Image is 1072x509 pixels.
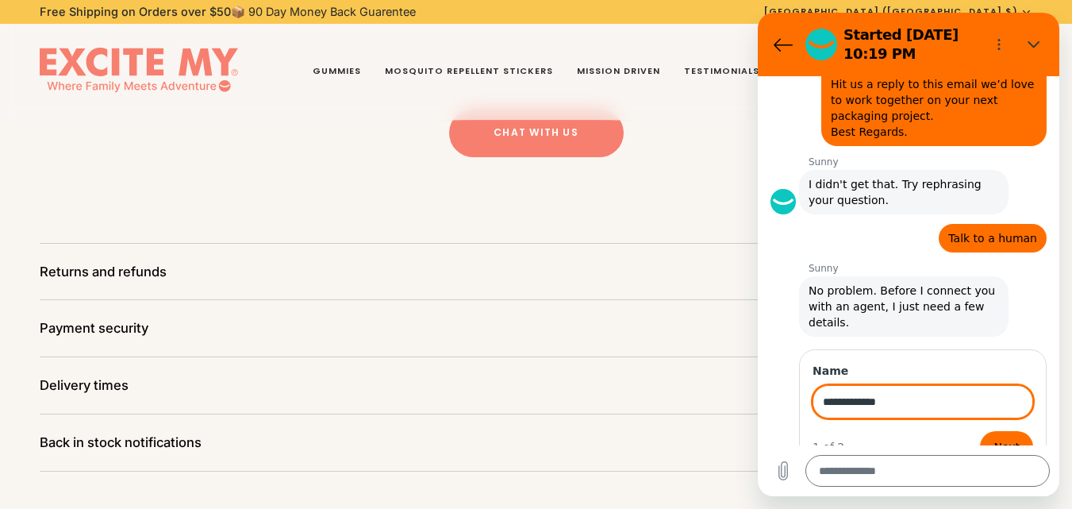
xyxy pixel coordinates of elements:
button: [GEOGRAPHIC_DATA] ([GEOGRAPHIC_DATA] $) [752,5,1044,18]
span: Testimonials [684,65,759,78]
button: Payment security [40,300,1032,357]
p: 📦 90 Day Money Back Guarentee [40,3,416,21]
button: Delivery times [40,357,1032,414]
strong: Free Shipping on Orders over $50 [40,5,231,18]
button: Returns and refunds [40,244,1032,300]
a: Gummies [301,24,373,121]
button: Back in stock notifications [40,415,1032,471]
a: Mission Driven [565,24,672,121]
a: Mosquito Repellent Stickers [373,24,565,121]
a: Testimonials [672,24,771,121]
span: Mosquito Repellent Stickers [385,65,553,78]
span: Gummies [313,65,361,78]
button: Chat with Us [449,109,624,156]
span: Mission Driven [577,65,660,78]
img: EXCITE MY® [40,48,238,97]
iframe: Messaging window [758,13,1059,496]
